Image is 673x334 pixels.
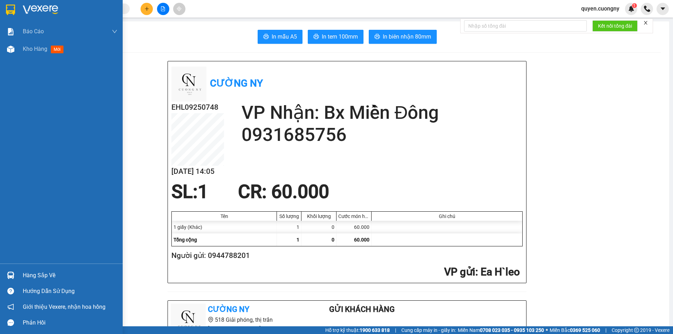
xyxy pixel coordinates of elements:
span: message [7,319,14,326]
span: plus [144,6,149,11]
img: warehouse-icon [7,46,14,53]
span: question-circle [7,288,14,294]
span: | [395,326,396,334]
span: Báo cáo [23,27,44,36]
button: file-add [157,3,169,15]
span: copyright [634,328,639,333]
span: Gửi: [6,7,17,14]
div: Hàng sắp về [23,270,117,281]
h2: Người gửi: 0944788201 [171,250,520,261]
span: Hỗ trợ kỹ thuật: [325,326,390,334]
span: 1 [297,237,299,243]
button: printerIn mẫu A5 [258,30,302,44]
span: Giới thiệu Vexere, nhận hoa hồng [23,302,106,311]
img: solution-icon [7,28,14,35]
div: 1 [277,221,301,233]
div: Bx Miền Đông [60,6,109,23]
button: printerIn biên nhận 80mm [369,30,437,44]
strong: 1900 633 818 [360,327,390,333]
span: In tem 100mm [322,32,358,41]
b: Cường Ny [210,77,263,89]
span: close [643,20,648,25]
button: plus [141,3,153,15]
sup: 1 [632,3,637,8]
div: 0 [301,221,336,233]
h2: [DATE] 14:05 [171,166,224,177]
img: logo-vxr [6,5,15,15]
img: phone-icon [644,6,650,12]
span: printer [374,34,380,40]
div: Ea H`leo [6,6,55,14]
div: Số lượng [279,213,299,219]
span: 0 [332,237,334,243]
div: Tên hàng: 1 giấy ( : 1 ) [6,49,109,58]
span: file-add [161,6,165,11]
div: 1 giấy (Khác) [172,221,277,233]
span: Nhận: [60,7,77,14]
span: caret-down [660,6,666,12]
div: 0944788201 [6,14,55,24]
div: Khối lượng [303,213,334,219]
span: quyen.cuongny [576,4,625,13]
span: notification [7,304,14,310]
div: 60.000 [336,221,372,233]
div: 60.000 [5,37,56,45]
span: 1 [633,3,635,8]
span: Cung cấp máy in - giấy in: [401,326,456,334]
span: In mẫu A5 [272,32,297,41]
img: icon-new-feature [628,6,634,12]
span: Miền Bắc [550,326,600,334]
button: aim [173,3,185,15]
span: Kết nối tổng đài [598,22,632,30]
span: SL: [171,181,198,203]
img: logo.jpg [171,67,206,102]
span: In biên nhận 80mm [383,32,431,41]
span: 1 [198,181,208,203]
span: Tổng cộng [174,237,197,243]
span: CR : [5,38,16,45]
h2: 0931685756 [242,124,523,146]
h2: EHL09250748 [171,102,224,113]
div: Hướng dẫn sử dụng [23,286,117,296]
span: ⚪️ [546,329,548,332]
button: caret-down [657,3,669,15]
span: VP gửi [444,266,475,278]
span: SL [68,49,78,59]
div: Cước món hàng [338,213,369,219]
b: Cường Ny [208,305,249,314]
span: printer [313,34,319,40]
h2: VP Nhận: Bx Miền Đông [242,102,523,124]
input: Nhập số tổng đài [464,20,587,32]
div: Phản hồi [23,318,117,328]
span: Kho hàng [23,46,47,52]
span: CR : 60.000 [238,181,329,203]
strong: 0369 525 060 [570,327,600,333]
strong: 0708 023 035 - 0935 103 250 [480,327,544,333]
button: printerIn tem 100mm [308,30,363,44]
div: 0931685756 [60,23,109,33]
span: | [605,326,606,334]
span: Miền Nam [458,326,544,334]
div: Tên [174,213,275,219]
span: mới [51,46,63,53]
div: Ghi chú [373,213,521,219]
span: printer [263,34,269,40]
b: Gửi khách hàng [329,305,395,314]
button: Kết nối tổng đài [592,20,638,32]
img: warehouse-icon [7,272,14,279]
span: down [112,29,117,34]
li: 518 Giải phóng, thị trấn [GEOGRAPHIC_DATA] [171,315,301,333]
span: environment [208,317,213,322]
span: aim [177,6,182,11]
span: 60.000 [354,237,369,243]
h2: : Ea H`leo [171,265,520,279]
